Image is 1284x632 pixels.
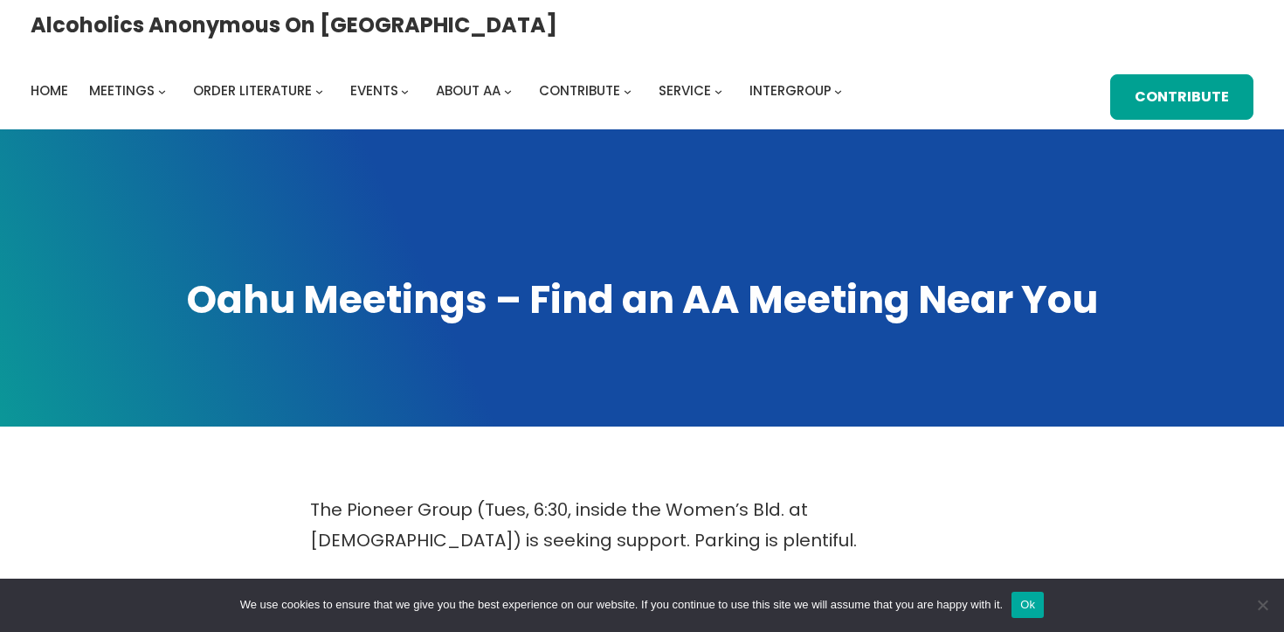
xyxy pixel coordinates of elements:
span: Intergroup [749,81,832,100]
a: Service [659,79,711,103]
a: About AA [436,79,500,103]
button: Intergroup submenu [834,87,842,94]
span: Service [659,81,711,100]
a: Intergroup [749,79,832,103]
a: Meetings [89,79,155,103]
a: Alcoholics Anonymous on [GEOGRAPHIC_DATA] [31,6,557,44]
a: Events [350,79,398,103]
span: Home [31,81,68,100]
button: Order Literature submenu [315,87,323,94]
a: Contribute [539,79,620,103]
button: Events submenu [401,87,409,94]
a: Home [31,79,68,103]
span: Meetings [89,81,155,100]
button: Ok [1011,592,1044,618]
span: No [1253,596,1271,614]
span: About AA [436,81,500,100]
span: Contribute [539,81,620,100]
span: We use cookies to ensure that we give you the best experience on our website. If you continue to ... [240,596,1003,614]
span: Events [350,81,398,100]
button: Service submenu [714,87,722,94]
a: Contribute [1110,74,1253,120]
button: About AA submenu [504,87,512,94]
button: Meetings submenu [158,87,166,94]
p: The Pioneer Group (Tues, 6:30, inside the Women’s Bld. at [DEMOGRAPHIC_DATA]) is seeking support.... [310,495,974,556]
button: Contribute submenu [624,87,632,94]
h1: Oahu Meetings – Find an AA Meeting Near You [31,274,1253,326]
span: Order Literature [193,81,312,100]
nav: Intergroup [31,79,848,103]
